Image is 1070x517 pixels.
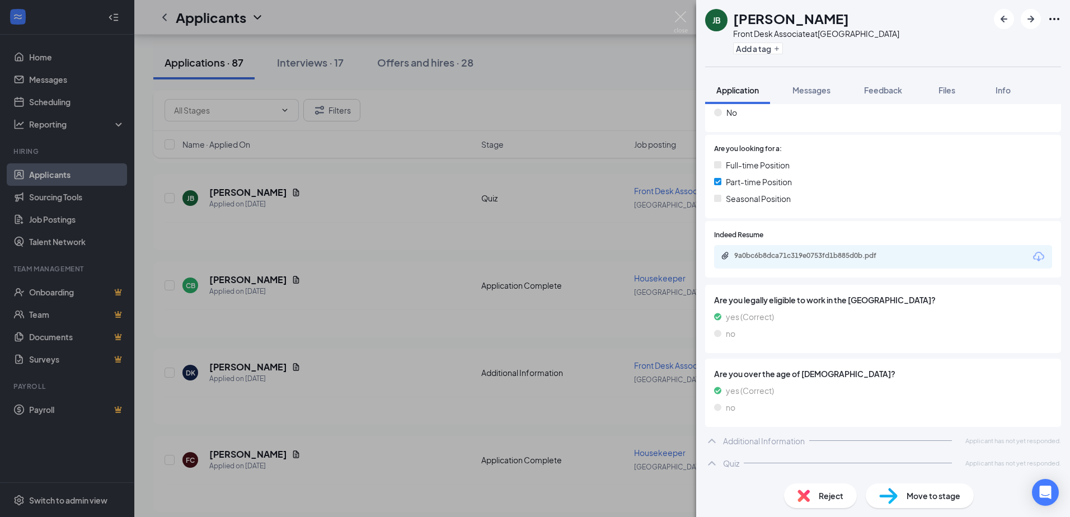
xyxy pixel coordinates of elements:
[1032,250,1045,264] svg: Download
[733,43,783,54] button: PlusAdd a tag
[996,85,1011,95] span: Info
[714,368,1052,380] span: Are you over the age of [DEMOGRAPHIC_DATA]?
[723,458,739,469] div: Quiz
[705,457,719,470] svg: ChevronUp
[819,490,843,502] span: Reject
[714,294,1052,306] span: Are you legally eligible to work in the [GEOGRAPHIC_DATA]?
[726,384,774,397] span: yes (Correct)
[714,230,763,241] span: Indeed Resume
[726,192,791,205] span: Seasonal Position
[997,12,1011,26] svg: ArrowLeftNew
[965,458,1061,468] span: Applicant has not yet responded.
[726,106,737,119] span: No
[712,15,721,26] div: JB
[721,251,902,262] a: Paperclip9a0bc6b8dca71c319e0753fd1b885d0b.pdf
[733,9,849,28] h1: [PERSON_NAME]
[726,327,735,340] span: no
[726,159,790,171] span: Full-time Position
[726,176,792,188] span: Part-time Position
[773,45,780,52] svg: Plus
[721,251,730,260] svg: Paperclip
[714,144,782,154] span: Are you looking for a:
[864,85,902,95] span: Feedback
[938,85,955,95] span: Files
[734,251,891,260] div: 9a0bc6b8dca71c319e0753fd1b885d0b.pdf
[726,311,774,323] span: yes (Correct)
[705,434,719,448] svg: ChevronUp
[733,28,899,39] div: Front Desk Associate at [GEOGRAPHIC_DATA]
[1024,12,1038,26] svg: ArrowRight
[1032,479,1059,506] div: Open Intercom Messenger
[1021,9,1041,29] button: ArrowRight
[965,436,1061,445] span: Applicant has not yet responded.
[726,401,735,413] span: no
[792,85,830,95] span: Messages
[1048,12,1061,26] svg: Ellipses
[723,435,805,446] div: Additional Information
[907,490,960,502] span: Move to stage
[994,9,1014,29] button: ArrowLeftNew
[716,85,759,95] span: Application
